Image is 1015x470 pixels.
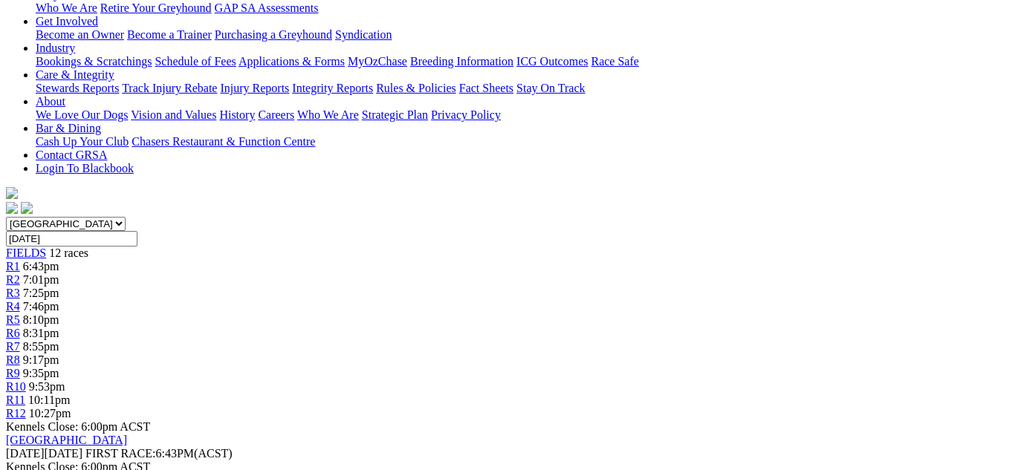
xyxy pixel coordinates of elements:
a: Care & Integrity [36,68,114,81]
a: Fact Sheets [459,82,513,94]
span: 8:31pm [23,327,59,339]
a: History [219,108,255,121]
a: FIELDS [6,247,46,259]
a: [GEOGRAPHIC_DATA] [6,434,127,446]
a: Stay On Track [516,82,585,94]
a: Schedule of Fees [155,55,236,68]
span: 7:46pm [23,300,59,313]
a: Chasers Restaurant & Function Centre [132,135,315,148]
a: Become an Owner [36,28,124,41]
a: R5 [6,313,20,326]
a: We Love Our Dogs [36,108,128,121]
div: Get Involved [36,28,1009,42]
div: Greyhounds as Pets [36,1,1009,15]
a: R6 [6,327,20,339]
span: 8:10pm [23,313,59,326]
a: Breeding Information [410,55,513,68]
span: 10:27pm [29,407,71,420]
a: Who We Are [297,108,359,121]
a: R9 [6,367,20,379]
a: R1 [6,260,20,272]
a: Applications & Forms [239,55,345,68]
span: 10:11pm [28,394,70,406]
a: Get Involved [36,15,98,27]
span: 6:43PM(ACST) [85,447,233,460]
span: 6:43pm [23,260,59,272]
img: twitter.svg [21,202,33,214]
span: 9:53pm [29,380,65,393]
a: Industry [36,42,75,54]
a: Strategic Plan [362,108,428,121]
img: logo-grsa-white.png [6,187,18,199]
a: Stewards Reports [36,82,119,94]
a: Syndication [335,28,392,41]
a: GAP SA Assessments [215,1,319,14]
a: Become a Trainer [127,28,212,41]
span: FIRST RACE: [85,447,155,460]
a: Purchasing a Greyhound [215,28,332,41]
a: ICG Outcomes [516,55,588,68]
span: 12 races [49,247,88,259]
a: Careers [258,108,294,121]
span: 7:25pm [23,287,59,299]
img: facebook.svg [6,202,18,214]
a: Injury Reports [220,82,289,94]
a: R12 [6,407,26,420]
div: Bar & Dining [36,135,1009,148]
div: Care & Integrity [36,82,1009,95]
span: Kennels Close: 6:00pm ACST [6,420,150,433]
span: 9:17pm [23,353,59,366]
a: Integrity Reports [292,82,373,94]
a: About [36,95,65,108]
a: Who We Are [36,1,97,14]
a: Cash Up Your Club [36,135,129,148]
a: Bar & Dining [36,122,101,134]
a: Contact GRSA [36,148,107,161]
span: [DATE] [6,447,45,460]
a: Retire Your Greyhound [100,1,212,14]
a: R11 [6,394,25,406]
a: R8 [6,353,20,366]
a: R10 [6,380,26,393]
a: Login To Blackbook [36,162,134,174]
a: Track Injury Rebate [122,82,217,94]
a: R2 [6,273,20,286]
span: 9:35pm [23,367,59,379]
a: Privacy Policy [431,108,501,121]
a: MyOzChase [348,55,407,68]
input: Select date [6,231,137,247]
div: About [36,108,1009,122]
a: Vision and Values [131,108,216,121]
span: 8:55pm [23,340,59,353]
span: 7:01pm [23,273,59,286]
a: Race Safe [591,55,638,68]
a: R3 [6,287,20,299]
span: [DATE] [6,447,82,460]
a: R7 [6,340,20,353]
a: R4 [6,300,20,313]
a: Rules & Policies [376,82,456,94]
div: Industry [36,55,1009,68]
a: Bookings & Scratchings [36,55,152,68]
